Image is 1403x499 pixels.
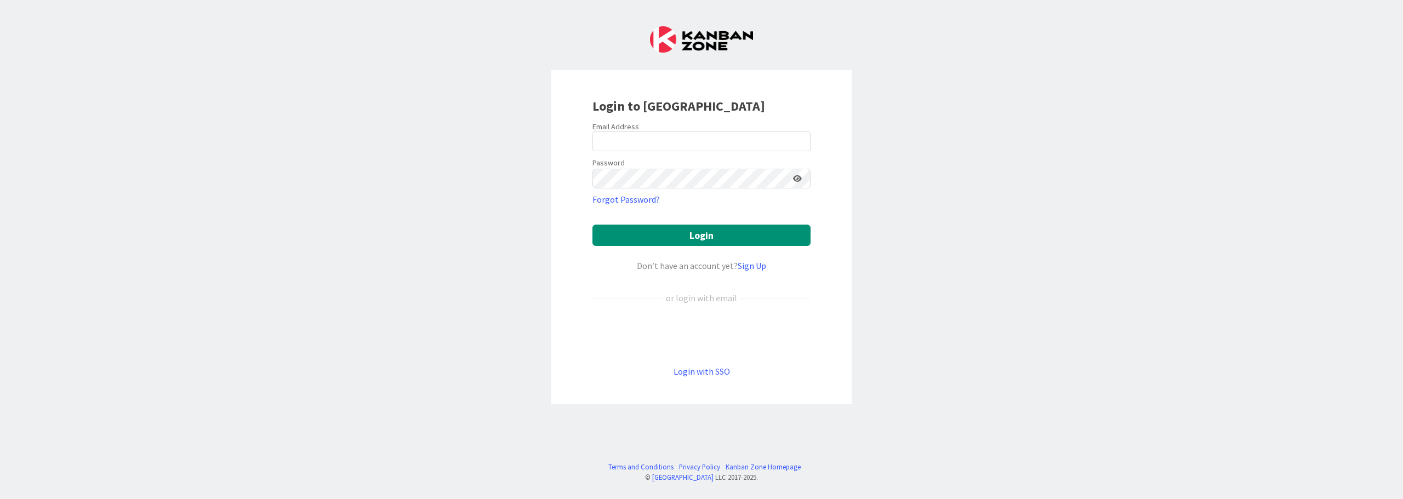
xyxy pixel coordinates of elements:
a: Sign Up [738,260,766,271]
a: Login with SSO [674,366,730,377]
a: [GEOGRAPHIC_DATA] [652,473,714,481]
div: © LLC 2017- 2025 . [603,472,801,483]
a: Privacy Policy [679,462,720,472]
div: Don’t have an account yet? [592,259,811,272]
a: Terms and Conditions [608,462,674,472]
a: Kanban Zone Homepage [726,462,801,472]
b: Login to [GEOGRAPHIC_DATA] [592,97,765,114]
a: Forgot Password? [592,193,660,206]
div: or login with email [663,291,740,305]
label: Email Address [592,122,639,131]
button: Login [592,225,811,246]
img: Kanban Zone [650,26,753,53]
label: Password [592,157,625,169]
iframe: Botão Iniciar sessão com o Google [587,323,816,347]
